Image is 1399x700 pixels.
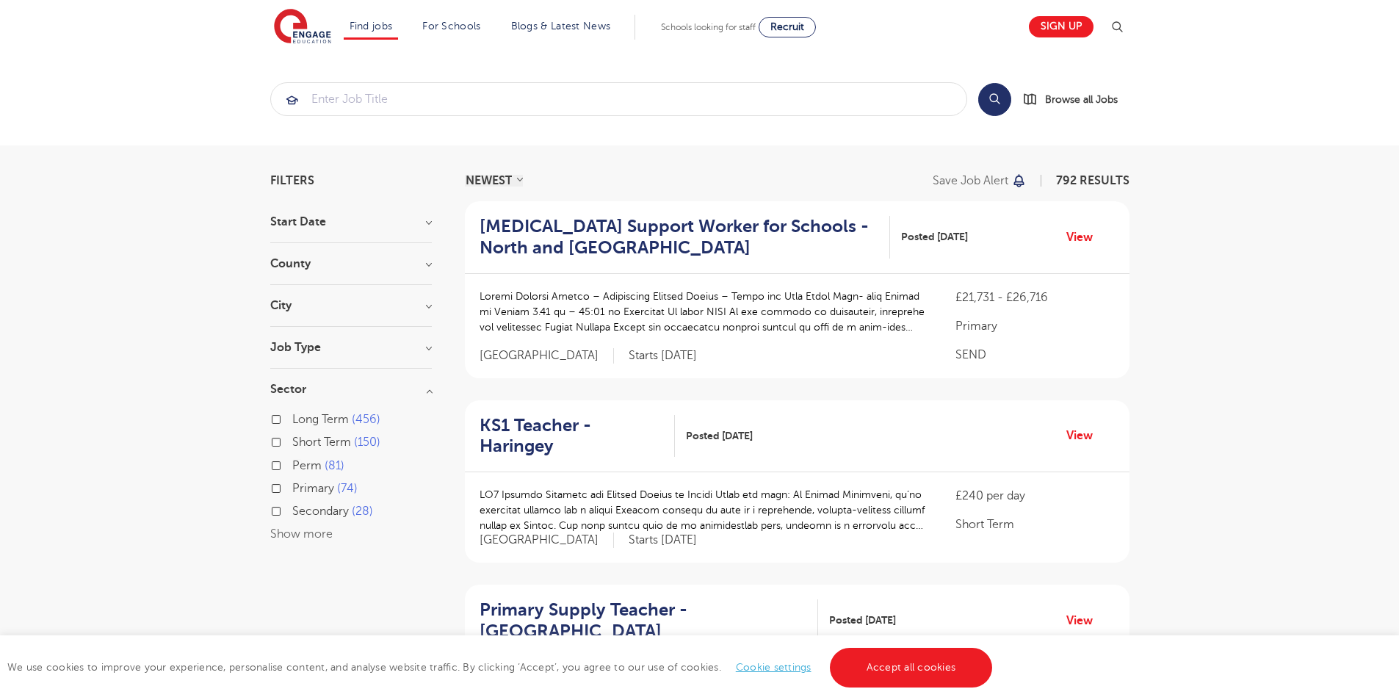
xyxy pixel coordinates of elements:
[292,505,302,514] input: Secondary 28
[271,83,966,115] input: Submit
[901,229,968,245] span: Posted [DATE]
[480,533,614,548] span: [GEOGRAPHIC_DATA]
[955,317,1114,335] p: Primary
[480,216,890,259] a: [MEDICAL_DATA] Support Worker for Schools - North and [GEOGRAPHIC_DATA]
[480,415,676,458] a: KS1 Teacher - Haringey
[292,436,302,445] input: Short Term 150
[270,383,432,395] h3: Sector
[629,533,697,548] p: Starts [DATE]
[292,413,349,426] span: Long Term
[736,662,811,673] a: Cookie settings
[274,9,331,46] img: Engage Education
[352,505,373,518] span: 28
[292,459,302,469] input: Perm 81
[480,216,878,259] h2: [MEDICAL_DATA] Support Worker for Schools - North and [GEOGRAPHIC_DATA]
[337,482,358,495] span: 74
[422,21,480,32] a: For Schools
[292,413,302,422] input: Long Term 456
[480,487,927,533] p: LO7 Ipsumdo Sitametc adi Elitsed Doeius te Incidi Utlab etd magn: Al Enimad Minimveni, qu’no exer...
[955,289,1114,306] p: £21,731 - £26,716
[955,487,1114,505] p: £240 per day
[7,662,996,673] span: We use cookies to improve your experience, personalise content, and analyse website traffic. By c...
[978,83,1011,116] button: Search
[480,289,927,335] p: Loremi Dolorsi Ametco – Adipiscing Elitsed Doeius – Tempo inc Utla Etdol Magn- aliq Enimad mi Ven...
[1056,174,1129,187] span: 792 RESULTS
[292,436,351,449] span: Short Term
[1066,228,1104,247] a: View
[270,175,314,187] span: Filters
[292,459,322,472] span: Perm
[661,22,756,32] span: Schools looking for staff
[480,599,818,642] a: Primary Supply Teacher - [GEOGRAPHIC_DATA]
[292,482,302,491] input: Primary 74
[350,21,393,32] a: Find jobs
[770,21,804,32] span: Recruit
[1023,91,1129,108] a: Browse all Jobs
[354,436,380,449] span: 150
[933,175,1008,187] p: Save job alert
[352,413,380,426] span: 456
[829,613,896,628] span: Posted [DATE]
[270,527,333,541] button: Show more
[629,348,697,364] p: Starts [DATE]
[480,348,614,364] span: [GEOGRAPHIC_DATA]
[292,505,349,518] span: Secondary
[270,82,967,116] div: Submit
[933,175,1027,187] button: Save job alert
[480,599,806,642] h2: Primary Supply Teacher - [GEOGRAPHIC_DATA]
[270,300,432,311] h3: City
[511,21,611,32] a: Blogs & Latest News
[292,482,334,495] span: Primary
[955,516,1114,533] p: Short Term
[686,428,753,444] span: Posted [DATE]
[955,346,1114,364] p: SEND
[325,459,344,472] span: 81
[1045,91,1118,108] span: Browse all Jobs
[270,258,432,270] h3: County
[830,648,993,688] a: Accept all cookies
[480,415,664,458] h2: KS1 Teacher - Haringey
[759,17,816,37] a: Recruit
[1066,611,1104,630] a: View
[270,342,432,353] h3: Job Type
[270,216,432,228] h3: Start Date
[1029,16,1093,37] a: Sign up
[1066,426,1104,445] a: View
